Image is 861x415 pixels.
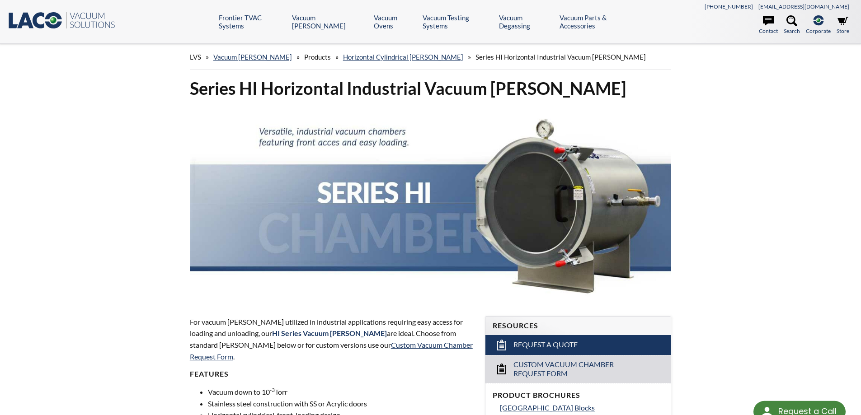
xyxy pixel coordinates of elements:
a: Vacuum Degassing [499,14,552,30]
a: [EMAIL_ADDRESS][DOMAIN_NAME] [758,3,849,10]
a: Frontier TVAC Systems [219,14,285,30]
h1: Series HI Horizontal Industrial Vacuum [PERSON_NAME] [190,77,672,99]
sup: -3 [270,387,275,393]
div: » » » » [190,44,672,70]
strong: HI Series Vacuum [PERSON_NAME] [272,329,387,337]
a: Request a Quote [485,335,671,355]
span: [GEOGRAPHIC_DATA] Blocks [500,403,595,412]
span: LVS [190,53,201,61]
span: Products [304,53,331,61]
a: Vacuum Parts & Accessories [560,14,640,30]
h4: FEATURES [190,369,475,379]
a: [PHONE_NUMBER] [705,3,753,10]
img: Series HI Chambers header [190,107,672,299]
span: Custom Vacuum Chamber Request Form [513,360,644,379]
a: Custom Vacuum Chamber Request Form [485,355,671,383]
a: Vacuum [PERSON_NAME] [213,53,292,61]
a: [GEOGRAPHIC_DATA] Blocks [500,402,663,414]
li: Vacuum down to 10 Torr [208,386,475,398]
li: Stainless steel construction with SS or Acrylic doors [208,398,475,410]
span: Request a Quote [513,340,578,350]
span: Corporate [806,27,831,35]
a: Search [784,15,800,35]
a: Vacuum Testing Systems [423,14,492,30]
a: Custom Vacuum Chamber Request Form [190,340,473,361]
p: For vacuum [PERSON_NAME] utilized in industrial applications requiring easy access for loading an... [190,316,475,362]
h4: Resources [493,321,663,331]
a: Contact [759,15,778,35]
a: Vacuum Ovens [374,14,416,30]
h4: Product Brochures [493,391,663,400]
a: Store [837,15,849,35]
span: Series HI Horizontal Industrial Vacuum [PERSON_NAME] [475,53,646,61]
a: Vacuum [PERSON_NAME] [292,14,367,30]
a: Horizontal Cylindrical [PERSON_NAME] [343,53,463,61]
